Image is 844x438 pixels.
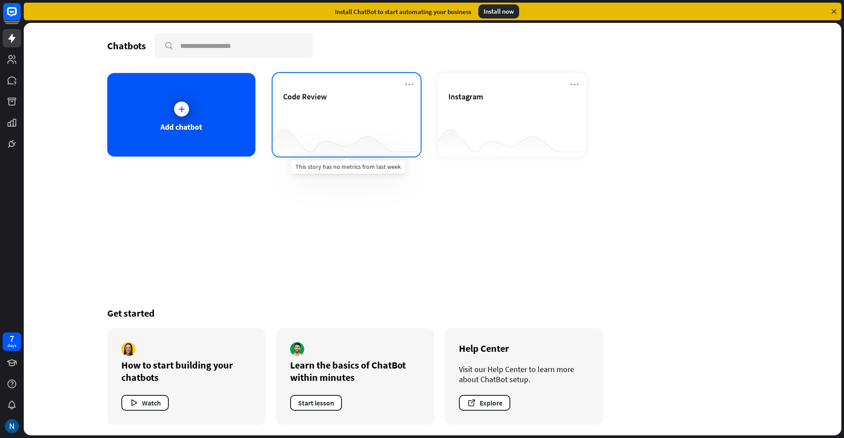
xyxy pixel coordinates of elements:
div: Get started [107,307,758,319]
img: author [290,342,304,356]
div: Add chatbot [160,122,202,132]
div: Visit our Help Center to learn more about ChatBot setup. [459,364,589,384]
button: Watch [121,395,169,411]
button: Explore [459,395,510,411]
span: Code Review [283,91,327,102]
button: Start lesson [290,395,342,411]
div: Help Center [459,342,589,354]
button: Open LiveChat chat widget [7,4,33,30]
img: author [121,342,135,356]
div: Chatbots [107,40,146,52]
div: How to start building your chatbots [121,359,251,383]
div: Learn the basics of ChatBot within minutes [290,359,420,383]
div: 7 [10,335,14,343]
div: days [7,343,16,349]
div: Install ChatBot to start automating your business [335,7,471,16]
a: 7 days [3,332,21,351]
div: Install now [478,4,519,18]
span: Instagram [448,91,483,102]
